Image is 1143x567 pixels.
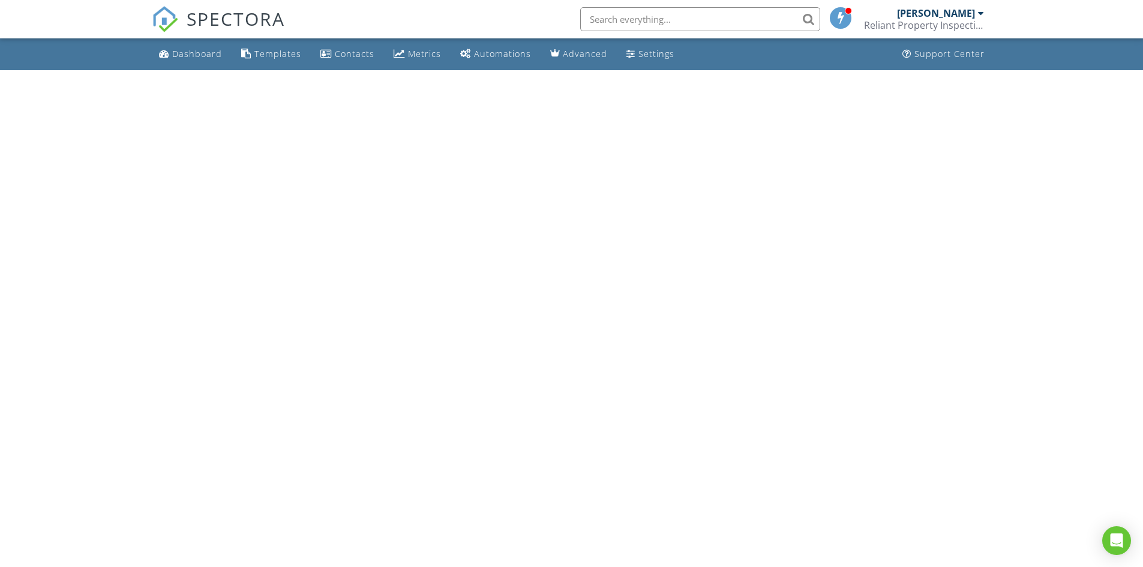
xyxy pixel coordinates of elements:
img: The Best Home Inspection Software - Spectora [152,6,178,32]
a: SPECTORA [152,16,285,41]
a: Dashboard [154,43,227,65]
div: Metrics [408,48,441,59]
div: Automations [474,48,531,59]
div: Dashboard [172,48,222,59]
div: Settings [638,48,674,59]
a: Settings [622,43,679,65]
a: Advanced [545,43,612,65]
div: Open Intercom Messenger [1102,526,1131,555]
div: Contacts [335,48,374,59]
a: Automations (Basic) [455,43,536,65]
span: SPECTORA [187,6,285,31]
a: Contacts [316,43,379,65]
div: Advanced [563,48,607,59]
a: Support Center [898,43,989,65]
a: Metrics [389,43,446,65]
div: Reliant Property Inspections [864,19,984,31]
div: Support Center [914,48,985,59]
a: Templates [236,43,306,65]
div: [PERSON_NAME] [897,7,975,19]
div: Templates [254,48,301,59]
input: Search everything... [580,7,820,31]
